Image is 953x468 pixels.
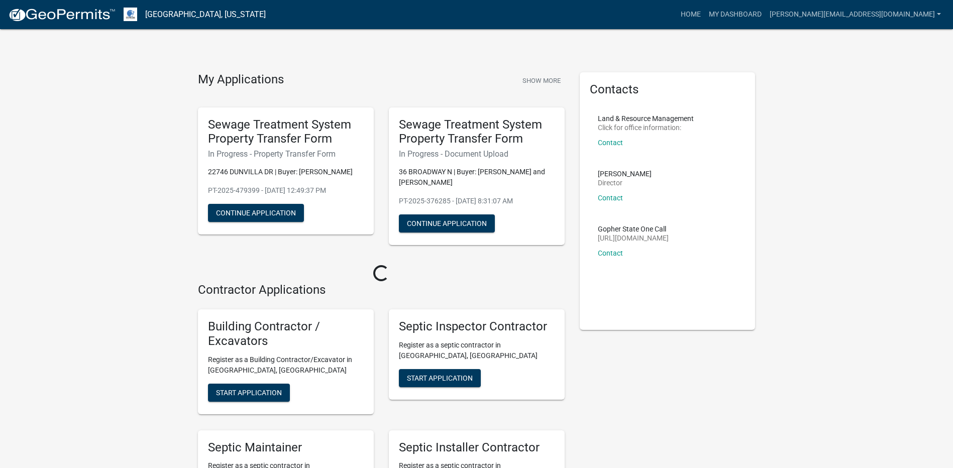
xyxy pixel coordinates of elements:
a: My Dashboard [705,5,766,24]
h6: In Progress - Property Transfer Form [208,149,364,159]
p: PT-2025-376285 - [DATE] 8:31:07 AM [399,196,555,206]
p: Register as a septic contractor in [GEOGRAPHIC_DATA], [GEOGRAPHIC_DATA] [399,340,555,361]
p: 36 BROADWAY N | Buyer: [PERSON_NAME] and [PERSON_NAME] [399,167,555,188]
p: Land & Resource Management [598,115,694,122]
button: Start Application [208,384,290,402]
p: Director [598,179,652,186]
button: Continue Application [208,204,304,222]
button: Start Application [399,369,481,387]
h5: Septic Inspector Contractor [399,319,555,334]
p: [URL][DOMAIN_NAME] [598,235,669,242]
p: PT-2025-479399 - [DATE] 12:49:37 PM [208,185,364,196]
img: Otter Tail County, Minnesota [124,8,137,21]
p: Gopher State One Call [598,225,669,232]
button: Continue Application [399,214,495,232]
a: Home [677,5,705,24]
span: Start Application [216,388,282,396]
p: Click for office information: [598,124,694,131]
p: Register as a Building Contractor/Excavator in [GEOGRAPHIC_DATA], [GEOGRAPHIC_DATA] [208,355,364,376]
a: Contact [598,139,623,147]
h5: Septic Installer Contractor [399,440,555,455]
p: [PERSON_NAME] [598,170,652,177]
h5: Contacts [590,82,746,97]
a: Contact [598,194,623,202]
h5: Septic Maintainer [208,440,364,455]
span: Start Application [407,374,473,382]
a: [GEOGRAPHIC_DATA], [US_STATE] [145,6,266,23]
h5: Building Contractor / Excavators [208,319,364,348]
a: Contact [598,249,623,257]
a: [PERSON_NAME][EMAIL_ADDRESS][DOMAIN_NAME] [766,5,945,24]
h5: Sewage Treatment System Property Transfer Form [399,118,555,147]
h4: My Applications [198,72,284,87]
h4: Contractor Applications [198,283,565,297]
p: 22746 DUNVILLA DR | Buyer: [PERSON_NAME] [208,167,364,177]
button: Show More [518,72,565,89]
h6: In Progress - Document Upload [399,149,555,159]
h5: Sewage Treatment System Property Transfer Form [208,118,364,147]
